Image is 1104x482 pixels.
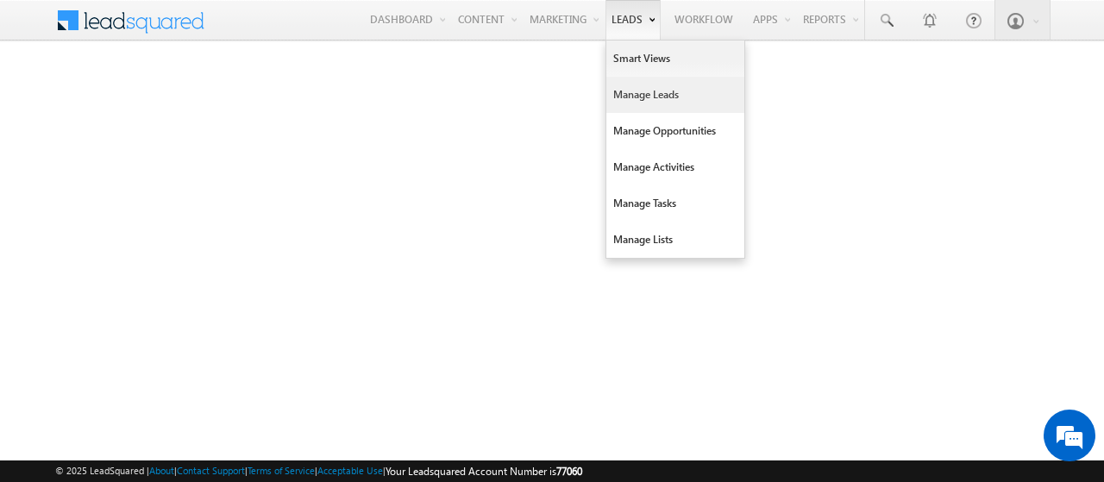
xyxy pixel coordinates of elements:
[29,91,72,113] img: d_60004797649_company_0_60004797649
[177,465,245,476] a: Contact Support
[235,369,313,392] em: Start Chat
[386,465,582,478] span: Your Leadsquared Account Number is
[248,465,315,476] a: Terms of Service
[149,465,174,476] a: About
[606,41,744,77] a: Smart Views
[606,185,744,222] a: Manage Tasks
[90,91,290,113] div: Chat with us now
[556,465,582,478] span: 77060
[22,160,315,355] textarea: Type your message and hit 'Enter'
[606,149,744,185] a: Manage Activities
[317,465,383,476] a: Acceptable Use
[283,9,324,50] div: Minimize live chat window
[55,463,582,479] span: © 2025 LeadSquared | | | | |
[606,77,744,113] a: Manage Leads
[606,113,744,149] a: Manage Opportunities
[606,222,744,258] a: Manage Lists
